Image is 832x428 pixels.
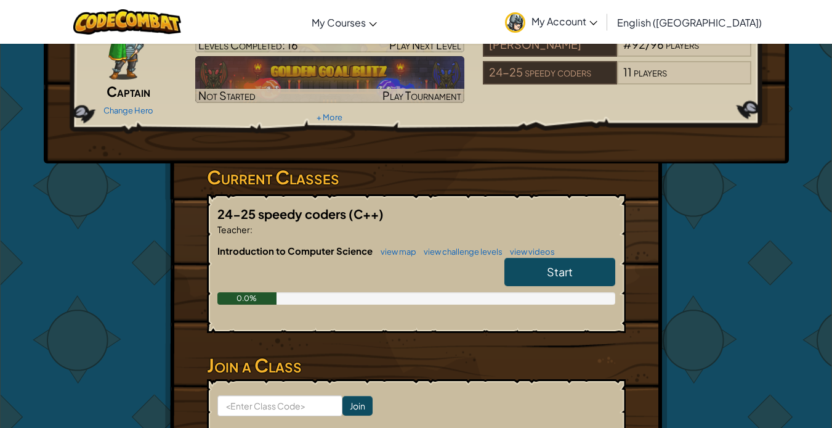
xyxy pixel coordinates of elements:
span: Start [547,265,573,279]
span: Levels Completed: 16 [198,38,298,52]
span: 11 [623,65,632,79]
h3: Current Classes [207,163,626,191]
span: players [666,37,699,51]
a: view map [374,247,416,257]
a: view challenge levels [418,247,503,257]
input: Join [342,396,373,416]
span: Play Next Level [389,38,461,52]
a: + More [317,112,342,122]
span: : [250,224,252,235]
a: 24-25 speedy coders11players [483,73,752,87]
a: Change Hero [103,105,153,115]
span: Captain [107,83,150,100]
a: My Account [499,2,604,41]
img: Golden Goal [195,56,464,103]
span: Introduction to Computer Science [217,245,374,257]
span: 96 [650,37,664,51]
div: 0.0% [217,292,277,305]
h3: Join a Class [207,352,626,379]
div: 24-25 speedy coders [483,61,617,84]
a: English ([GEOGRAPHIC_DATA]) [611,6,768,39]
img: avatar [505,12,525,33]
span: Teacher [217,224,250,235]
img: CodeCombat logo [73,9,181,35]
span: English ([GEOGRAPHIC_DATA]) [617,16,762,29]
span: Not Started [198,88,256,102]
span: My Account [531,15,597,28]
a: Not StartedPlay Tournament [195,56,464,103]
span: players [634,65,667,79]
a: My Courses [305,6,383,39]
span: / [645,37,650,51]
a: view videos [504,247,555,257]
div: [PERSON_NAME] [483,33,617,57]
input: <Enter Class Code> [217,395,342,416]
span: My Courses [312,16,366,29]
span: # [623,37,632,51]
a: [PERSON_NAME]#92/96players [483,45,752,59]
span: 92 [632,37,645,51]
span: (C++) [349,206,384,221]
span: Play Tournament [382,88,461,102]
span: 24-25 speedy coders [217,206,349,221]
